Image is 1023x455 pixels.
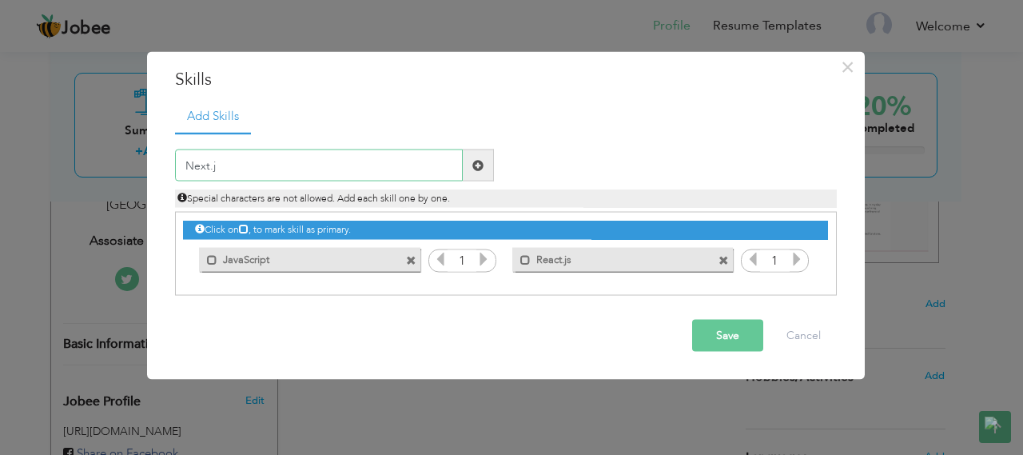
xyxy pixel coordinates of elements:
[835,54,861,79] button: Close
[217,247,379,267] label: JavaScript
[175,99,251,134] a: Add Skills
[770,320,837,352] button: Cancel
[841,52,854,81] span: ×
[175,67,837,91] h3: Skills
[692,320,763,352] button: Save
[183,221,827,239] div: Click on , to mark skill as primary.
[177,192,450,205] span: Special characters are not allowed. Add each skill one by one.
[531,247,692,267] label: React.js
